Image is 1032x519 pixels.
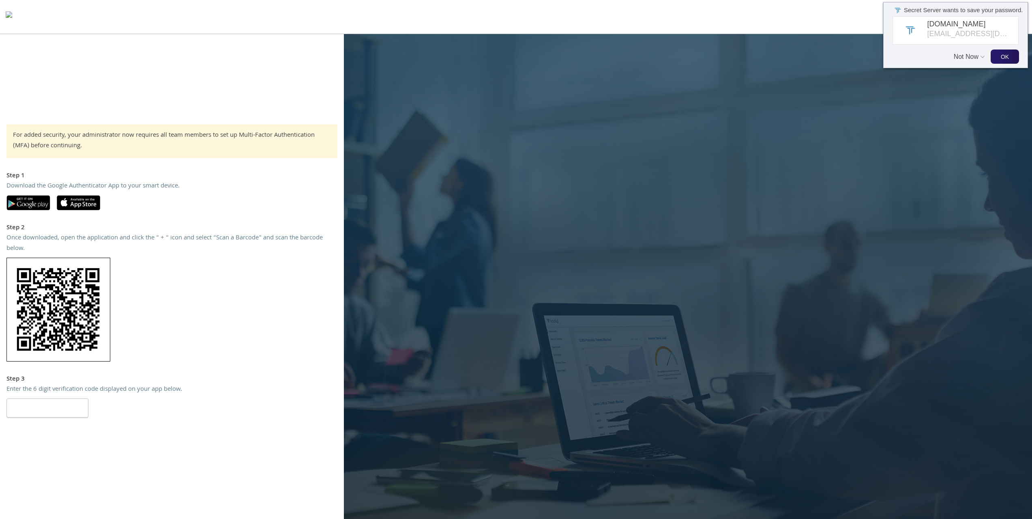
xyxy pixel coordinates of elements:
div: Enter the 6 digit verification code displayed on your app below. [6,385,337,395]
div: For added security, your administrator now requires all team members to set up Multi-Factor Authe... [13,131,331,151]
strong: Step 1 [6,171,25,181]
div: Once downloaded, open the application and click the “ + “ icon and select “Scan a Barcode” and sc... [6,233,337,254]
img: 8Ua4fTTAAAAAElFTkSuQmCC [6,258,110,362]
strong: Step 3 [6,374,25,385]
div: Download the Google Authenticator App to your smart device. [6,181,337,192]
img: google-play.svg [6,195,50,210]
strong: Step 2 [6,223,25,233]
img: apple-app-store.svg [57,195,100,210]
img: todyl-logo-dark.svg [6,9,12,25]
